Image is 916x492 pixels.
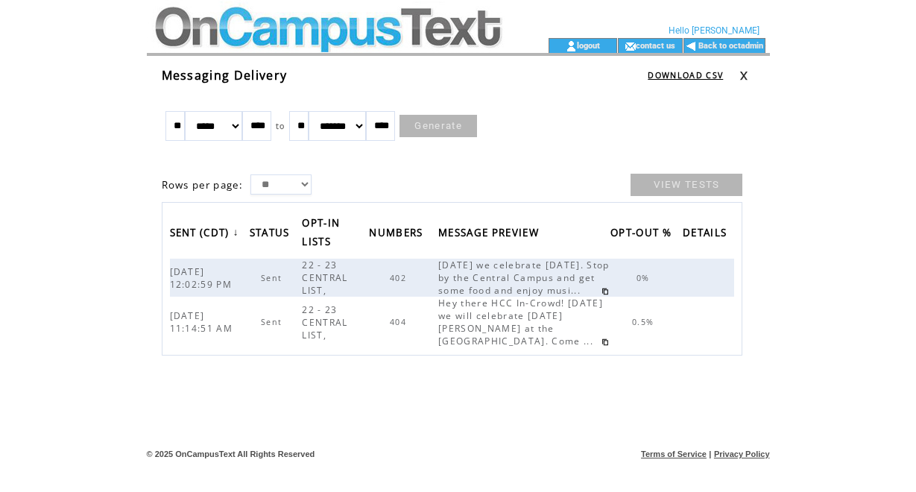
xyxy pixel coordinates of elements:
[698,41,763,51] a: Back to octadmin
[686,40,697,52] img: backArrow.gif
[302,303,347,341] span: 22 - 23 CENTRAL LIST,
[610,222,675,247] span: OPT-OUT %
[170,265,236,291] span: [DATE] 12:02:59 PM
[261,317,285,327] span: Sent
[302,212,340,256] span: OPT-IN LISTS
[170,221,243,246] a: SENT (CDT)↓
[276,121,285,131] span: to
[170,309,237,335] span: [DATE] 11:14:51 AM
[250,222,294,247] span: STATUS
[369,222,426,247] span: NUMBERS
[438,297,603,347] span: Hey there HCC In-Crowd! [DATE] we will celebrate [DATE][PERSON_NAME] at the [GEOGRAPHIC_DATA]. Co...
[438,259,610,297] span: [DATE] we celebrate [DATE]. Stop by the Central Campus and get some food and enjoy musi...
[714,450,770,458] a: Privacy Policy
[683,222,730,247] span: DETAILS
[438,221,546,246] a: MESSAGE PREVIEW
[162,178,244,192] span: Rows per page:
[390,317,410,327] span: 404
[261,273,285,283] span: Sent
[390,273,410,283] span: 402
[438,222,543,247] span: MESSAGE PREVIEW
[250,221,297,246] a: STATUS
[636,40,675,50] a: contact us
[641,450,707,458] a: Terms of Service
[577,40,600,50] a: logout
[648,70,723,81] a: DOWNLOAD CSV
[147,450,315,458] span: © 2025 OnCampusText All Rights Reserved
[669,25,759,36] span: Hello [PERSON_NAME]
[170,222,233,247] span: SENT (CDT)
[369,221,430,246] a: NUMBERS
[610,221,679,246] a: OPT-OUT %
[631,174,742,196] a: VIEW TESTS
[709,450,711,458] span: |
[632,317,657,327] span: 0.5%
[162,67,288,83] span: Messaging Delivery
[637,273,654,283] span: 0%
[625,40,636,52] img: contact_us_icon.gif
[302,259,347,297] span: 22 - 23 CENTRAL LIST,
[566,40,577,52] img: account_icon.gif
[399,115,477,137] a: Generate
